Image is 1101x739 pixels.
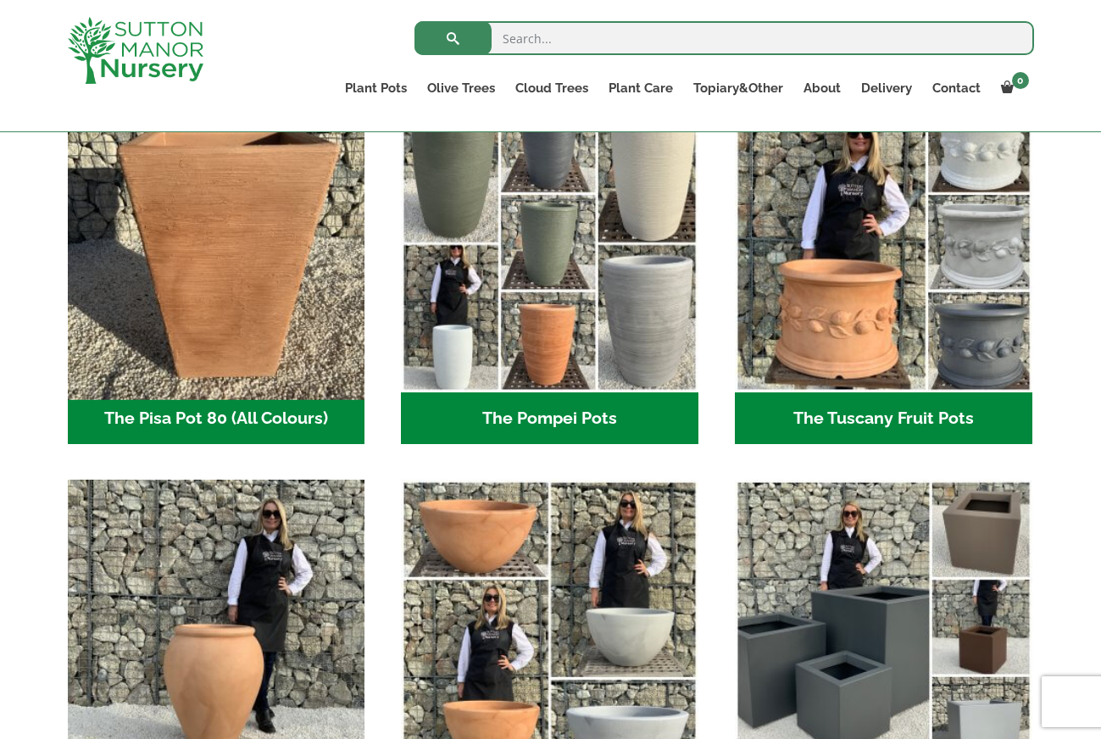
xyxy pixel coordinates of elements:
a: Olive Trees [417,76,505,100]
a: Visit product category The Pisa Pot 80 (All Colours) [68,95,365,444]
input: Search... [414,21,1034,55]
a: Plant Care [598,76,683,100]
a: About [793,76,851,100]
h2: The Pisa Pot 80 (All Colours) [68,392,365,445]
img: The Tuscany Fruit Pots [735,95,1032,392]
h2: The Tuscany Fruit Pots [735,392,1032,445]
img: The Pompei Pots [401,95,698,392]
h2: The Pompei Pots [401,392,698,445]
a: Plant Pots [335,76,417,100]
a: Delivery [851,76,922,100]
img: The Pisa Pot 80 (All Colours) [60,88,372,400]
a: 0 [991,76,1034,100]
a: Contact [922,76,991,100]
a: Visit product category The Pompei Pots [401,95,698,444]
a: Visit product category The Tuscany Fruit Pots [735,95,1032,444]
span: 0 [1012,72,1029,89]
a: Topiary&Other [683,76,793,100]
a: Cloud Trees [505,76,598,100]
img: logo [68,17,203,84]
